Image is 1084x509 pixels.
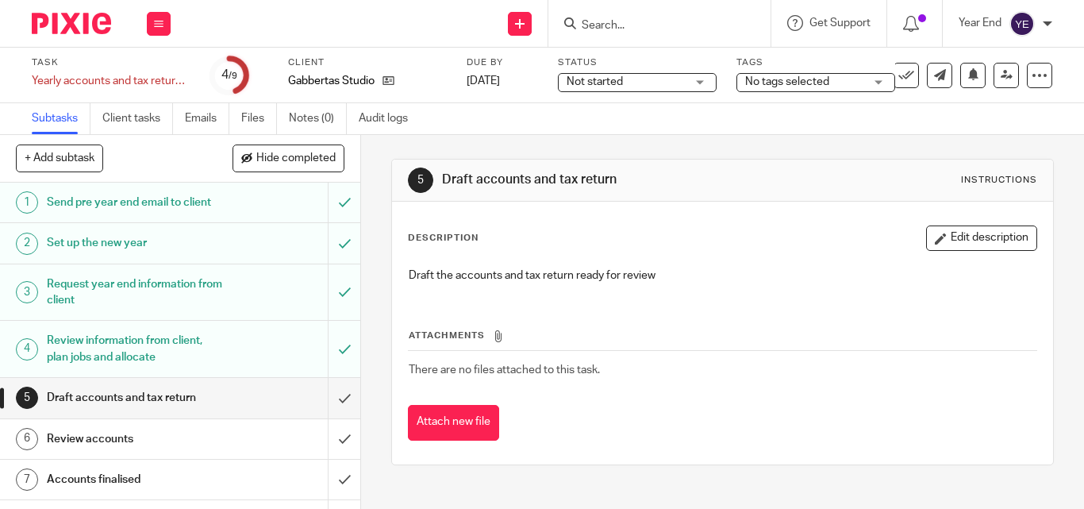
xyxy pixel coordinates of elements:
[47,272,224,313] h1: Request year end information from client
[32,73,190,89] div: Yearly accounts and tax return - Sole trade and partnership
[409,364,600,376] span: There are no files attached to this task.
[736,56,895,69] label: Tags
[16,145,103,172] button: + Add subtask
[580,19,723,33] input: Search
[32,56,190,69] label: Task
[409,331,485,340] span: Attachments
[256,152,336,165] span: Hide completed
[959,15,1001,31] p: Year End
[47,231,224,255] h1: Set up the new year
[16,469,38,491] div: 7
[102,103,173,134] a: Client tasks
[467,56,538,69] label: Due by
[16,233,38,255] div: 2
[47,329,224,369] h1: Review information from client, plan jobs and allocate
[16,281,38,303] div: 3
[289,103,347,134] a: Notes (0)
[47,386,224,410] h1: Draft accounts and tax return
[567,76,623,87] span: Not started
[288,73,375,89] p: Gabbertas Studio
[221,66,237,84] div: 4
[408,405,499,441] button: Attach new file
[1009,11,1035,37] img: svg%3E
[32,103,90,134] a: Subtasks
[32,13,111,34] img: Pixie
[241,103,277,134] a: Files
[558,56,717,69] label: Status
[408,168,433,193] div: 5
[47,468,224,492] h1: Accounts finalised
[408,232,479,245] p: Description
[16,387,38,409] div: 5
[961,174,1037,187] div: Instructions
[185,103,229,134] a: Emails
[47,427,224,451] h1: Review accounts
[926,226,1037,251] button: Edit description
[233,145,344,172] button: Hide completed
[47,191,224,214] h1: Send pre year end email to client
[288,56,447,69] label: Client
[16,191,38,214] div: 1
[809,17,871,29] span: Get Support
[745,76,829,87] span: No tags selected
[16,428,38,450] div: 6
[359,103,420,134] a: Audit logs
[442,172,756,188] h1: Draft accounts and tax return
[16,338,38,361] div: 4
[409,268,1036,283] p: Draft the accounts and tax return ready for review
[467,75,500,87] span: [DATE]
[229,71,237,80] small: /9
